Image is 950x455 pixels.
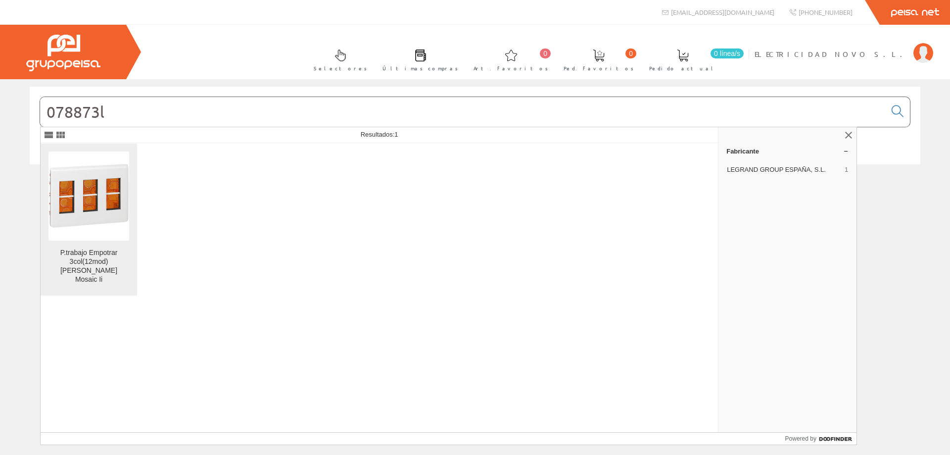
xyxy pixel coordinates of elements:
[394,131,398,138] span: 1
[41,144,137,296] a: P.trabajo Empotrar 3col(12mod) Blanco Mosaic Ii P.trabajo Empotrar 3col(12mod) [PERSON_NAME] Mosa...
[649,63,716,73] span: Pedido actual
[361,131,398,138] span: Resultados:
[727,165,841,174] span: LEGRAND GROUP ESPAÑA, S.L.
[48,249,129,284] div: P.trabajo Empotrar 3col(12mod) [PERSON_NAME] Mosaic Ii
[755,41,933,51] a: ELECTRICIDAD NOVO S.L.
[625,49,636,58] span: 0
[474,63,548,73] span: Art. favoritos
[26,35,100,71] img: Grupo Peisa
[30,177,920,185] div: © Grupo Peisa
[314,63,367,73] span: Selectores
[671,8,774,16] span: [EMAIL_ADDRESS][DOMAIN_NAME]
[540,49,551,58] span: 0
[40,97,886,127] input: Buscar...
[711,49,744,58] span: 0 línea/s
[785,433,857,445] a: Powered by
[382,63,458,73] span: Últimas compras
[564,63,634,73] span: Ped. favoritos
[785,434,816,443] span: Powered by
[845,165,848,174] span: 1
[755,49,908,59] span: ELECTRICIDAD NOVO S.L.
[48,155,129,236] img: P.trabajo Empotrar 3col(12mod) Blanco Mosaic Ii
[373,41,463,77] a: Últimas compras
[718,143,856,159] a: Fabricante
[304,41,372,77] a: Selectores
[799,8,853,16] span: [PHONE_NUMBER]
